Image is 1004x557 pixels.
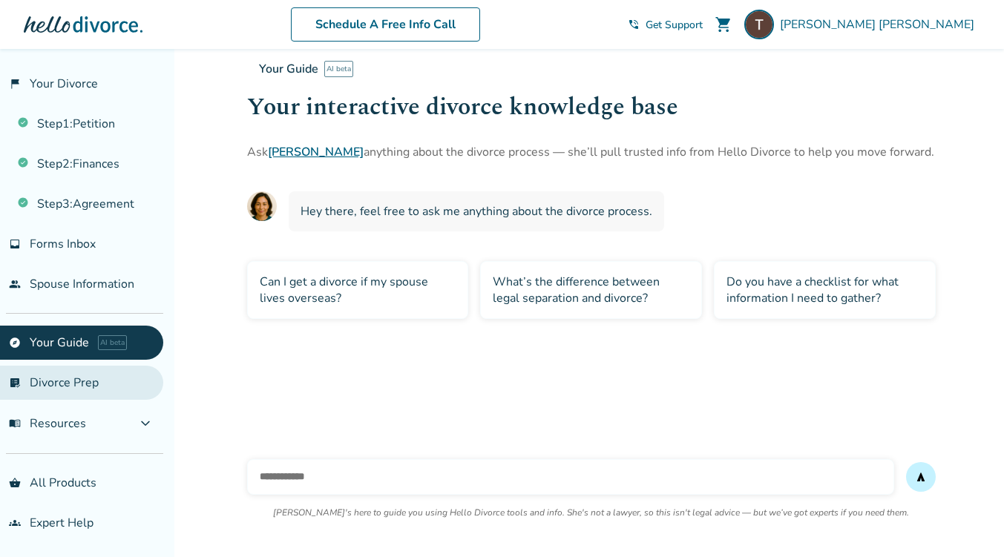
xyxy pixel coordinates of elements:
span: shopping_cart [715,16,732,33]
span: Your Guide [259,61,318,77]
a: [PERSON_NAME] [268,144,364,160]
span: inbox [9,238,21,250]
span: Resources [9,415,86,432]
a: phone_in_talkGet Support [628,18,703,32]
div: Do you have a checklist for what information I need to gather? [714,261,936,319]
span: phone_in_talk [628,19,640,30]
img: AI Assistant [247,191,277,221]
span: AI beta [324,61,353,77]
p: [PERSON_NAME]'s here to guide you using Hello Divorce tools and info. She's not a lawyer, so this... [273,507,909,518]
img: Tiffany Willis [744,10,774,39]
span: flag_2 [9,78,21,90]
a: Schedule A Free Info Call [291,7,480,42]
button: send [906,462,936,492]
iframe: Chat Widget [930,486,1004,557]
span: expand_more [137,415,154,432]
span: shopping_basket [9,477,21,489]
span: send [915,471,927,483]
span: groups [9,517,21,529]
span: Hey there, feel free to ask me anything about the divorce process. [301,203,652,220]
span: Forms Inbox [30,236,96,252]
div: Can I get a divorce if my spouse lives overseas? [247,261,469,319]
span: [PERSON_NAME] [PERSON_NAME] [780,16,980,33]
span: AI beta [98,335,127,350]
span: list_alt_check [9,377,21,389]
span: explore [9,337,21,349]
span: Get Support [646,18,703,32]
span: menu_book [9,418,21,429]
div: What’s the difference between legal separation and divorce? [480,261,702,319]
span: people [9,278,21,290]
